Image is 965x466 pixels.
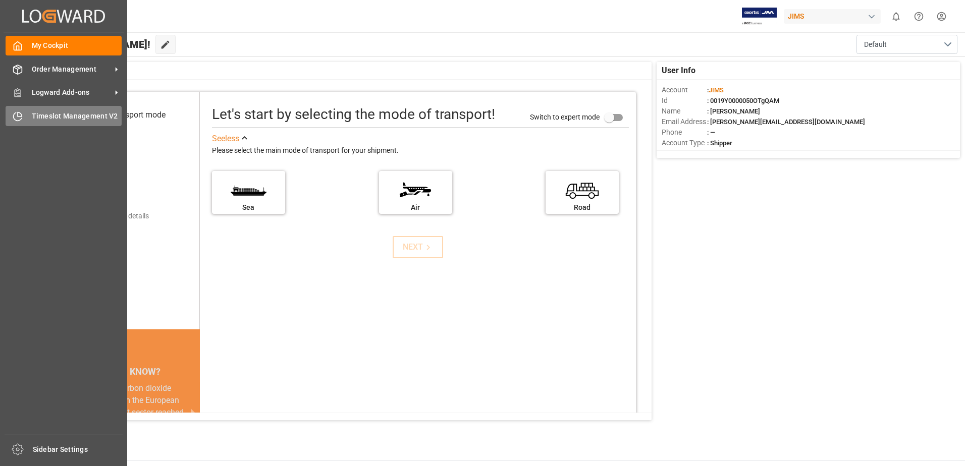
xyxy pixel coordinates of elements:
[662,65,695,77] span: User Info
[742,8,777,25] img: Exertis%20JAM%20-%20Email%20Logo.jpg_1722504956.jpg
[212,133,239,145] div: See less
[662,138,707,148] span: Account Type
[393,236,443,258] button: NEXT
[662,127,707,138] span: Phone
[212,104,495,125] div: Let's start by selecting the mode of transport!
[662,85,707,95] span: Account
[32,40,122,51] span: My Cockpit
[217,202,280,213] div: Sea
[856,35,957,54] button: open menu
[707,139,732,147] span: : Shipper
[384,202,447,213] div: Air
[32,64,112,75] span: Order Management
[186,382,200,443] button: next slide / item
[86,211,149,221] div: Add shipping details
[33,444,123,455] span: Sidebar Settings
[42,35,150,54] span: Hello [PERSON_NAME]!
[707,107,760,115] span: : [PERSON_NAME]
[403,241,434,253] div: NEXT
[907,5,930,28] button: Help Center
[551,202,614,213] div: Road
[784,7,885,26] button: JIMS
[784,9,881,24] div: JIMS
[6,36,122,55] a: My Cockpit
[32,87,112,98] span: Logward Add-ons
[6,106,122,126] a: Timeslot Management V2
[709,86,724,94] span: JIMS
[662,116,707,127] span: Email Address
[707,86,724,94] span: :
[530,112,600,121] span: Switch to expert mode
[662,95,707,106] span: Id
[707,129,715,136] span: : —
[707,118,865,126] span: : [PERSON_NAME][EMAIL_ADDRESS][DOMAIN_NAME]
[864,39,887,50] span: Default
[212,145,629,157] div: Please select the main mode of transport for your shipment.
[662,106,707,116] span: Name
[707,97,779,104] span: : 0019Y0000050OTgQAM
[885,5,907,28] button: show 0 new notifications
[32,111,122,122] span: Timeslot Management V2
